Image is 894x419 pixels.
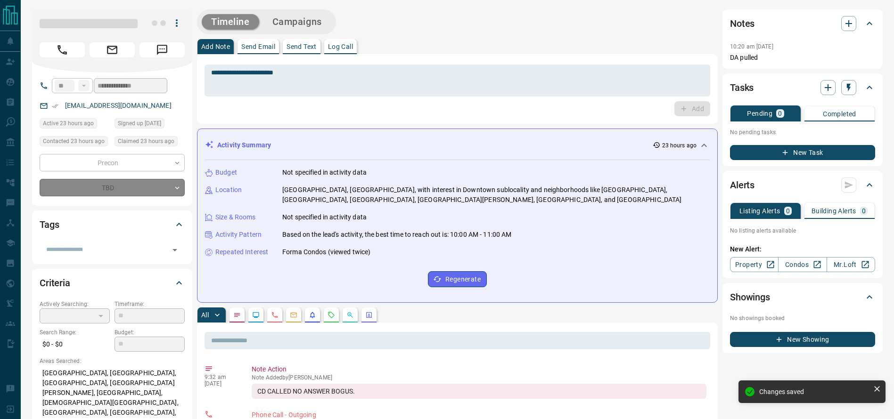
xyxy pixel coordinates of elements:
div: CD CALLED NO ANSWER BOGUS. [252,384,706,399]
p: 0 [786,208,790,214]
p: 0 [862,208,866,214]
span: Call [40,42,85,57]
p: Note Action [252,364,706,374]
a: Condos [778,257,827,272]
div: TBD [40,179,185,196]
p: [DATE] [205,380,238,387]
svg: Opportunities [346,311,354,319]
button: Regenerate [428,271,487,287]
button: Timeline [202,14,259,30]
div: Changes saved [759,388,869,395]
h2: Tasks [730,80,754,95]
span: Signed up [DATE] [118,119,161,128]
p: Repeated Interest [215,247,268,257]
p: Location [215,185,242,195]
p: Budget: [115,328,185,337]
p: 0 [778,110,782,117]
p: Completed [823,111,856,117]
p: [GEOGRAPHIC_DATA], [GEOGRAPHIC_DATA], with interest in Downtown sublocality and neighborhoods lik... [282,185,710,205]
h2: Criteria [40,275,70,290]
svg: Lead Browsing Activity [252,311,260,319]
p: No showings booked [730,314,875,322]
p: DA pulled [730,53,875,63]
div: Precon [40,154,185,171]
div: Showings [730,286,875,308]
svg: Email Verified [52,103,58,109]
p: Note Added by [PERSON_NAME] [252,374,706,381]
h2: Notes [730,16,755,31]
span: Claimed 23 hours ago [118,137,174,146]
h2: Tags [40,217,59,232]
p: $0 - $0 [40,337,110,352]
svg: Requests [328,311,335,319]
p: Forma Condos (viewed twice) [282,247,371,257]
a: [EMAIL_ADDRESS][DOMAIN_NAME] [65,102,172,109]
div: Criteria [40,272,185,294]
svg: Calls [271,311,279,319]
button: New Task [730,145,875,160]
svg: Listing Alerts [309,311,316,319]
div: Thu Sep 11 2025 [40,118,110,131]
p: Size & Rooms [215,212,256,222]
h2: Alerts [730,177,755,193]
button: New Showing [730,332,875,347]
button: Open [168,243,181,257]
h2: Showings [730,290,770,305]
p: Log Call [328,43,353,50]
p: No listing alerts available [730,226,875,235]
textarea: To enrich screen reader interactions, please activate Accessibility in Grammarly extension settings [211,69,704,93]
a: Mr.Loft [827,257,875,272]
p: Building Alerts [812,208,856,214]
p: Activity Summary [217,140,271,150]
p: New Alert: [730,244,875,254]
span: Email [90,42,135,57]
p: Pending [747,110,772,117]
p: Not specified in activity data [282,212,367,222]
span: Active 23 hours ago [43,119,94,128]
p: All [201,312,209,318]
div: Activity Summary23 hours ago [205,137,710,154]
p: Actively Searching: [40,300,110,308]
p: Search Range: [40,328,110,337]
p: Timeframe: [115,300,185,308]
p: Budget [215,168,237,177]
svg: Notes [233,311,241,319]
div: Thu Sep 11 2025 [40,136,110,149]
p: Not specified in activity data [282,168,367,177]
div: Mon Sep 08 2025 [115,118,185,131]
span: Message [139,42,185,57]
p: 10:20 am [DATE] [730,43,773,50]
div: Notes [730,12,875,35]
div: Tasks [730,76,875,99]
p: Send Email [241,43,275,50]
p: 23 hours ago [662,141,697,150]
svg: Agent Actions [365,311,373,319]
div: Alerts [730,174,875,196]
a: Property [730,257,779,272]
p: Add Note [201,43,230,50]
p: No pending tasks [730,125,875,139]
p: Send Text [287,43,317,50]
span: Contacted 23 hours ago [43,137,105,146]
p: Areas Searched: [40,357,185,365]
p: 9:32 am [205,374,238,380]
div: Tags [40,213,185,236]
p: Listing Alerts [739,208,780,214]
div: Thu Sep 11 2025 [115,136,185,149]
svg: Emails [290,311,297,319]
p: Based on the lead's activity, the best time to reach out is: 10:00 AM - 11:00 AM [282,230,512,240]
p: Activity Pattern [215,230,262,240]
button: Campaigns [263,14,331,30]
